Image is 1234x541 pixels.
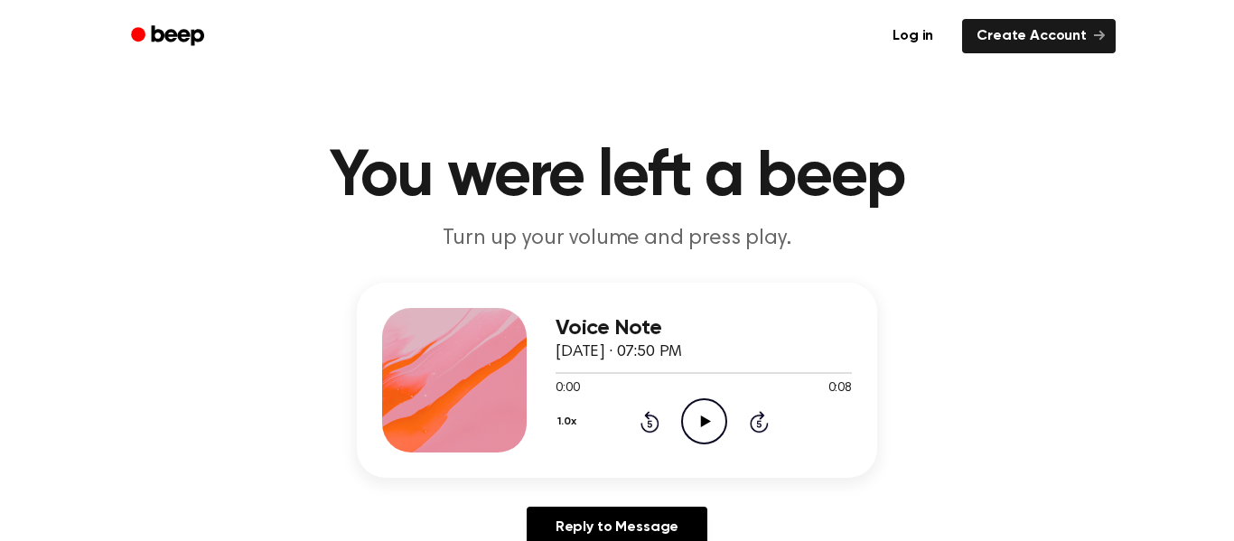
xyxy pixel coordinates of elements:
p: Turn up your volume and press play. [270,224,964,254]
span: 0:00 [556,379,579,398]
a: Beep [118,19,220,54]
a: Create Account [962,19,1116,53]
h1: You were left a beep [154,145,1080,210]
span: [DATE] · 07:50 PM [556,344,682,360]
span: 0:08 [828,379,852,398]
button: 1.0x [556,406,583,437]
a: Log in [874,15,951,57]
h3: Voice Note [556,316,852,340]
